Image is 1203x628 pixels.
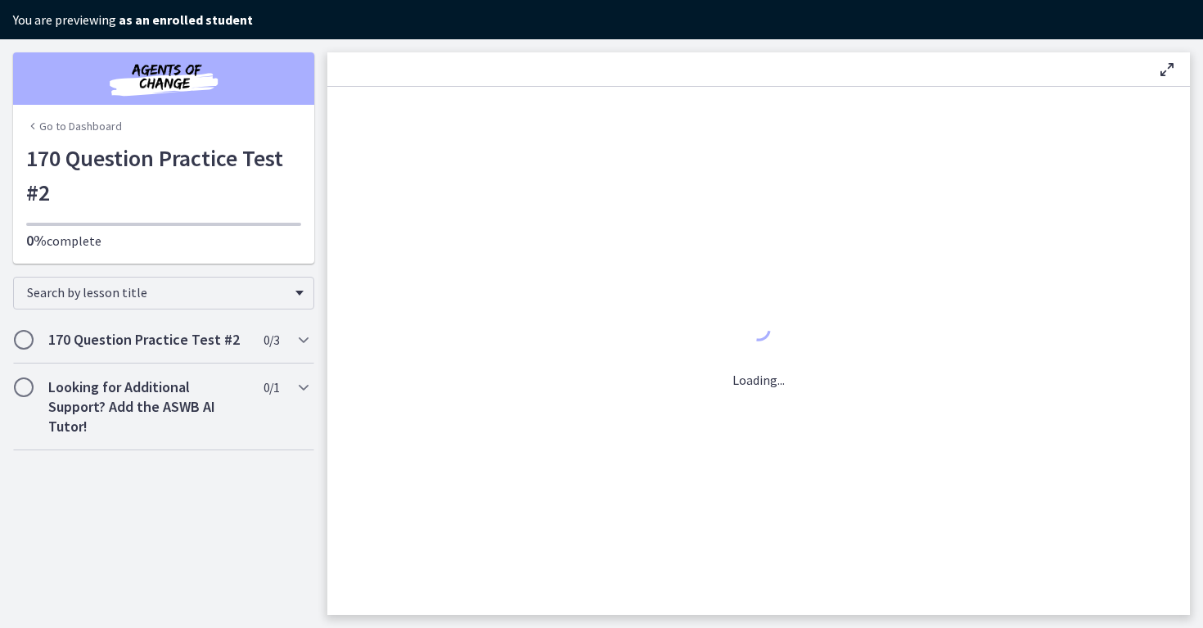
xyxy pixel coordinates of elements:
span: Search by lesson title [27,284,287,300]
span: 0 / 1 [264,377,279,397]
strong: as an enrolled student [119,11,253,28]
img: Agents of Change [65,59,262,98]
h1: 170 Question Practice Test #2 [26,141,301,210]
span: 0% [26,231,47,250]
span: You are previewing [13,11,253,28]
div: 1 [732,313,785,350]
a: Go to Dashboard [26,118,122,134]
span: 0 / 3 [264,330,279,350]
h2: Looking for Additional Support? Add the ASWB AI Tutor! [48,377,248,436]
div: Search by lesson title [13,277,314,309]
h2: 170 Question Practice Test #2 [48,330,248,350]
p: Loading... [732,370,785,390]
p: complete [26,231,301,251]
